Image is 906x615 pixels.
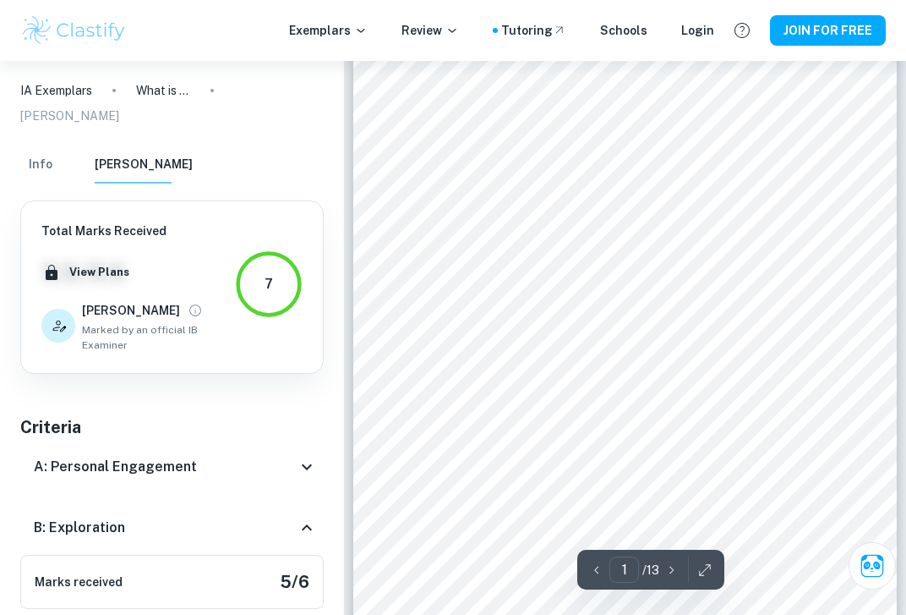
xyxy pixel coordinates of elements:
[34,457,197,477] h6: A: Personal Engagement
[289,21,368,40] p: Exemplars
[34,518,125,538] h6: B: Exploration
[401,21,459,40] p: Review
[82,301,180,320] h6: [PERSON_NAME]
[681,21,714,40] a: Login
[20,146,61,184] button: Info
[849,542,896,590] button: Ask Clai
[82,322,235,353] span: Marked by an official IB Examiner
[265,274,273,294] div: 7
[642,561,659,579] p: / 13
[183,299,207,322] button: View full profile
[20,447,324,487] div: A: Personal Engagement
[20,14,128,47] img: Clastify logo
[95,146,193,184] button: [PERSON_NAME]
[20,415,324,440] h5: Criteria
[20,81,92,100] a: IA Exemplars
[41,222,235,240] h6: Total Marks Received
[20,501,324,555] div: B: Exploration
[65,260,134,285] button: View Plans
[501,21,566,40] a: Tutoring
[280,569,309,595] h5: 5 / 6
[600,21,647,40] a: Schools
[136,81,190,100] p: What is the effect of Nickel (II) Chloride concentration on the germination rate (%) of Triticum ...
[35,573,123,591] h6: Marks received
[20,107,119,125] p: [PERSON_NAME]
[770,15,886,46] button: JOIN FOR FREE
[728,16,756,45] button: Help and Feedback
